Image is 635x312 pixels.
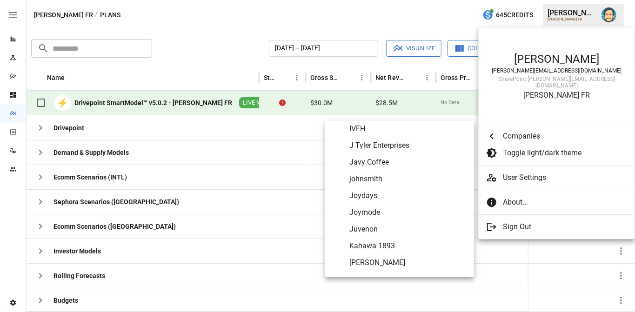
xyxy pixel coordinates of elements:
span: Joydays [349,190,467,201]
div: [PERSON_NAME] FR [488,91,625,100]
span: J Tyler Enterprises [349,140,467,151]
span: johnsmith [349,173,467,185]
span: Toggle light/dark theme [503,147,620,159]
span: Joymode [349,207,467,218]
span: Javy Coffee [349,157,467,168]
span: IVFH [349,123,467,134]
span: About... [503,197,620,208]
span: Sign Out [503,221,620,232]
span: Juvenon [349,224,467,235]
span: Companies [503,131,620,142]
div: [PERSON_NAME] [488,53,625,66]
div: SharePoint: [PERSON_NAME][EMAIL_ADDRESS][DOMAIN_NAME] [488,76,625,89]
div: [PERSON_NAME][EMAIL_ADDRESS][DOMAIN_NAME] [488,67,625,74]
span: User Settings [503,172,627,183]
span: Kahawa 1893 [349,240,467,252]
span: [PERSON_NAME] [349,257,467,268]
